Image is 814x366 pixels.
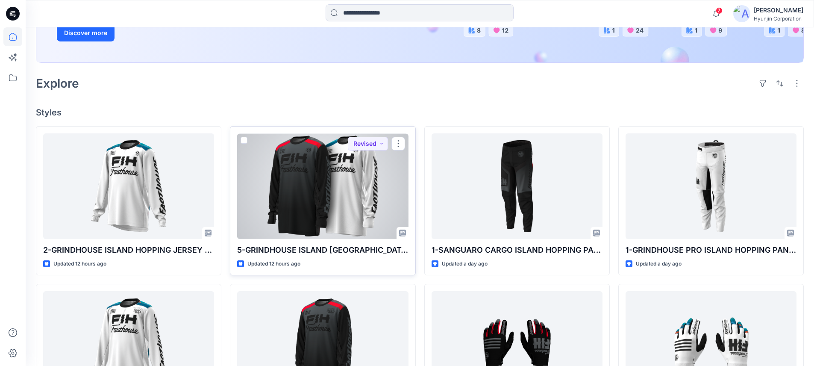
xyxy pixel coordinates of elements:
[57,24,249,41] a: Discover more
[53,260,106,269] p: Updated 12 hours ago
[247,260,300,269] p: Updated 12 hours ago
[36,107,804,118] h4: Styles
[432,244,602,256] p: 1-SANGUARO CARGO ISLAND HOPPING PANTS - BLACK SUB
[636,260,682,269] p: Updated a day ago
[57,24,115,41] button: Discover more
[626,244,796,256] p: 1-GRINDHOUSE PRO ISLAND HOPPING PANTS YOUTH
[754,15,803,22] div: Hyunjin Corporation
[237,133,408,239] a: 5-GRINDHOUSE ISLAND HOPPING JERSEY
[43,133,214,239] a: 2-GRINDHOUSE ISLAND HOPPING JERSEY YOUTH
[237,244,408,256] p: 5-GRINDHOUSE ISLAND [GEOGRAPHIC_DATA]
[626,133,796,239] a: 1-GRINDHOUSE PRO ISLAND HOPPING PANTS YOUTH
[36,77,79,90] h2: Explore
[432,133,602,239] a: 1-SANGUARO CARGO ISLAND HOPPING PANTS - BLACK SUB
[43,244,214,256] p: 2-GRINDHOUSE ISLAND HOPPING JERSEY YOUTH
[733,5,750,22] img: avatar
[442,260,488,269] p: Updated a day ago
[716,7,723,14] span: 7
[754,5,803,15] div: [PERSON_NAME]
